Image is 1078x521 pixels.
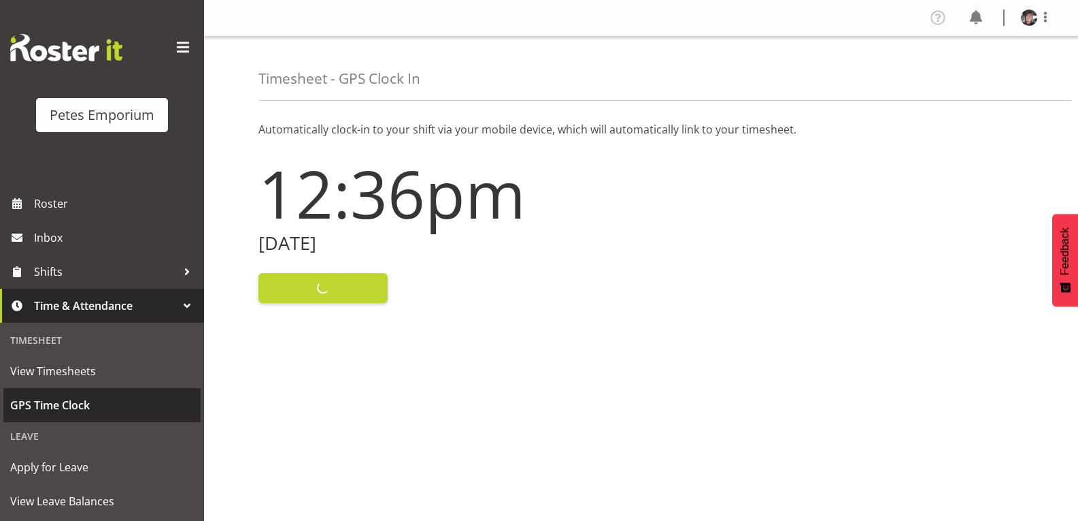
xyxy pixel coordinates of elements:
span: Inbox [34,227,197,248]
span: Time & Attendance [34,296,177,316]
span: Shifts [34,262,177,282]
a: View Leave Balances [3,484,201,518]
h4: Timesheet - GPS Clock In [258,71,420,86]
a: Apply for Leave [3,450,201,484]
img: Rosterit website logo [10,34,122,61]
h1: 12:36pm [258,157,633,230]
span: GPS Time Clock [10,395,194,415]
span: Roster [34,193,197,214]
div: Leave [3,422,201,450]
h2: [DATE] [258,233,633,254]
span: Feedback [1059,227,1071,275]
div: Timesheet [3,326,201,354]
span: View Leave Balances [10,491,194,511]
a: GPS Time Clock [3,388,201,422]
img: michelle-whaleb4506e5af45ffd00a26cc2b6420a9100.png [1021,10,1037,26]
a: View Timesheets [3,354,201,388]
div: Petes Emporium [50,105,154,125]
span: View Timesheets [10,361,194,381]
p: Automatically clock-in to your shift via your mobile device, which will automatically link to you... [258,121,1024,138]
span: Apply for Leave [10,457,194,477]
button: Feedback - Show survey [1052,214,1078,306]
